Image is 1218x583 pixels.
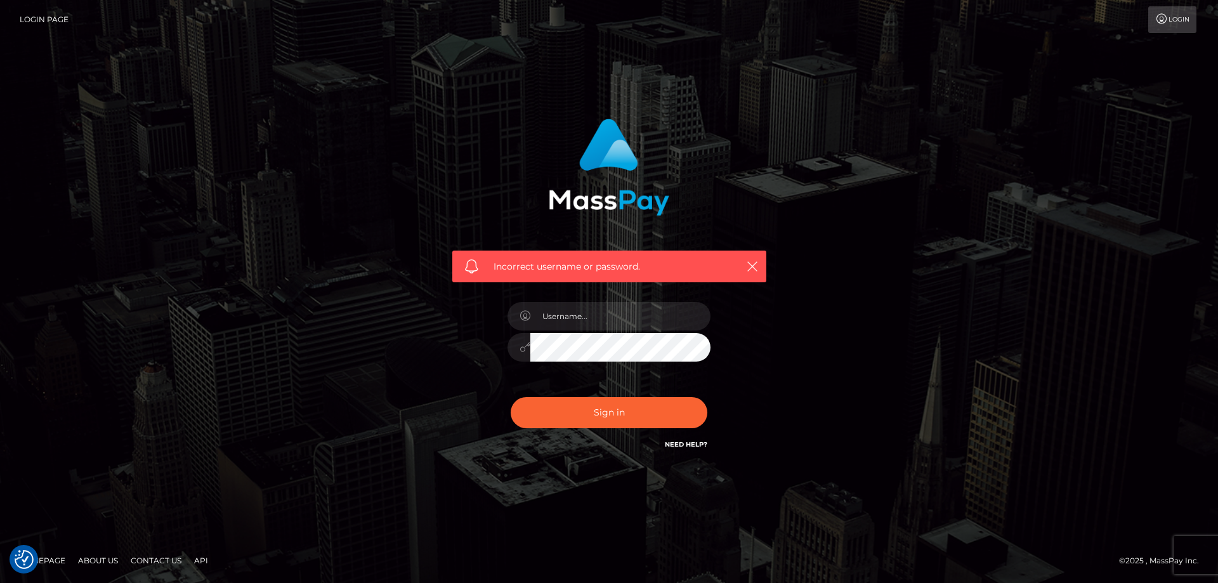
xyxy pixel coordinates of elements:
[549,119,669,216] img: MassPay Login
[73,551,123,570] a: About Us
[15,550,34,569] img: Revisit consent button
[20,6,69,33] a: Login Page
[665,440,707,449] a: Need Help?
[15,550,34,569] button: Consent Preferences
[14,551,70,570] a: Homepage
[1148,6,1196,33] a: Login
[511,397,707,428] button: Sign in
[189,551,213,570] a: API
[126,551,187,570] a: Contact Us
[530,302,710,331] input: Username...
[1119,554,1208,568] div: © 2025 , MassPay Inc.
[494,260,725,273] span: Incorrect username or password.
